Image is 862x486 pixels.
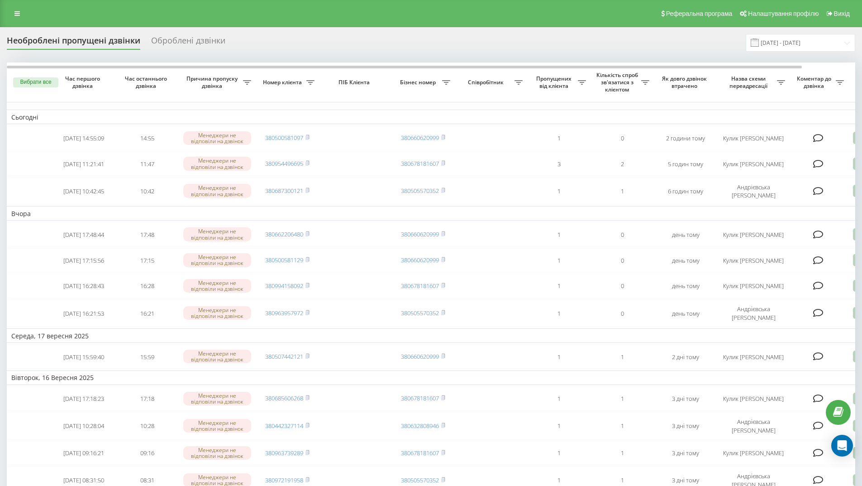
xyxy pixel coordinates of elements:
[265,230,303,238] font: 380662206480
[191,253,243,267] font: Менеджери не відповіли на дзвінок
[140,309,154,318] font: 16:21
[723,282,784,290] font: Кулик [PERSON_NAME]
[401,352,439,361] font: 380660620999
[557,476,561,485] font: 1
[401,309,439,317] a: 380505570352
[265,134,303,142] font: 380500581097
[831,435,853,457] div: Open Intercom Messenger
[621,449,624,457] font: 1
[265,352,303,361] font: 380507442121
[265,476,303,484] font: 380972191958
[401,159,439,168] font: 380678181607
[672,395,699,403] font: 3 дні тому
[797,75,831,90] font: Коментар до дзвінка
[401,449,439,457] a: 380678181607
[63,309,104,318] font: [DATE] 16:21:53
[338,78,370,86] font: ПІБ Клієнта
[666,10,733,17] font: Реферальна програма
[621,256,624,265] font: 0
[191,392,243,405] font: Менеджери не відповіли на дзвінок
[557,256,561,265] font: 1
[140,449,154,457] font: 09:16
[191,446,243,460] font: Менеджери не відповіли на дзвінок
[621,395,624,403] font: 1
[723,134,784,142] font: Кулик [PERSON_NAME]
[63,160,104,168] font: [DATE] 11:21:41
[191,306,243,320] font: Менеджери не відповіли на дзвінок
[140,134,154,142] font: 14:55
[621,160,624,168] font: 2
[596,71,638,93] font: Кількість спроб зв'язатися з клієнтом
[63,353,104,361] font: [DATE] 15:59:40
[140,476,154,485] font: 08:31
[63,256,104,265] font: [DATE] 17:15:56
[401,476,439,484] a: 380505570352
[186,75,238,90] font: Причина пропуску дзвінка
[191,131,243,145] font: Менеджери не відповіли на дзвінок
[723,353,784,361] font: Кулик [PERSON_NAME]
[723,231,784,239] font: Кулик [PERSON_NAME]
[621,282,624,290] font: 0
[723,160,784,168] font: Кулик [PERSON_NAME]
[191,419,243,433] font: Менеджери не відповіли на дзвінок
[65,75,100,90] font: Час першого дзвінка
[723,449,784,457] font: Кулик [PERSON_NAME]
[729,75,767,90] font: Назва схеми переадресації
[732,418,776,434] font: Андрієвська [PERSON_NAME]
[191,227,243,241] font: Менеджери не відповіли на дзвінок
[191,157,243,170] font: Менеджери не відповіли на дзвінок
[672,422,699,430] font: 3 дні тому
[401,422,439,430] a: 380632808946
[63,395,104,403] font: [DATE] 17:18:23
[7,35,140,46] font: Необроблені пропущені дзвінки
[621,231,624,239] font: 0
[401,134,439,142] a: 380660620999
[265,187,303,195] font: 380687300121
[11,113,38,121] font: Сьогодні
[557,395,561,403] font: 1
[125,75,167,90] font: Час останнього дзвінка
[668,187,703,195] font: 6 годин тому
[621,422,624,430] font: 1
[63,187,104,195] font: [DATE] 10:42:45
[265,449,303,457] a: 380963739289
[401,230,439,238] a: 380660620999
[265,256,303,264] a: 380500581129
[732,305,776,321] font: Андрієвська [PERSON_NAME]
[63,422,104,430] font: [DATE] 10:28:04
[265,309,303,317] a: 380963957972
[536,75,571,90] font: Пропущених від клієнта
[11,209,31,218] font: Вчора
[265,282,303,290] a: 380994158092
[265,159,303,168] a: 380954496695
[401,394,439,402] font: 380678181607
[672,256,700,265] font: день тому
[140,422,154,430] font: 10:28
[672,282,700,290] font: день тому
[748,10,819,17] font: Налаштування профілю
[151,35,225,46] font: Оброблені дзвінки
[63,282,104,290] font: [DATE] 16:28:43
[63,449,104,457] font: [DATE] 09:16:21
[11,373,94,382] font: Вівторок, 16 Вересня 2025
[723,256,784,265] font: Кулик [PERSON_NAME]
[723,395,784,403] font: Кулик [PERSON_NAME]
[265,422,303,430] a: 380442327114
[557,309,561,318] font: 1
[621,134,624,142] font: 0
[621,476,624,485] font: 1
[621,353,624,361] font: 1
[672,476,699,485] font: 3 дні тому
[668,160,703,168] font: 5 годин тому
[621,309,624,318] font: 0
[265,394,303,402] a: 380685606268
[401,256,439,264] a: 380660620999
